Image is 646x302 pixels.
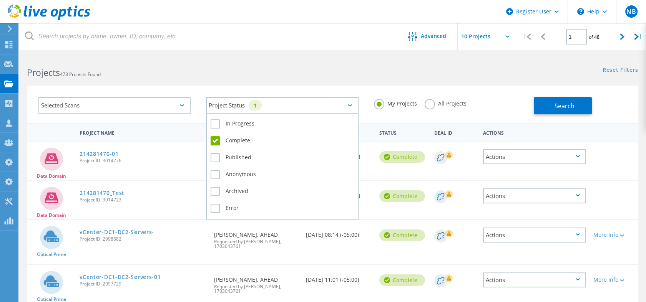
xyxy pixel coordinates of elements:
label: Error [211,204,354,213]
svg: \n [577,8,584,15]
span: Optical Prime [37,252,66,257]
a: vCenter-DC1-DC2-Servers-01 [80,274,161,280]
div: Actions [479,125,589,139]
input: Search projects by name, owner, ID, company, etc [19,23,397,50]
div: Deal Id [430,125,479,139]
div: Actions [483,272,585,287]
div: [DATE] 11:01 (-05:00) [302,265,375,290]
div: | [630,23,646,50]
a: Live Optics Dashboard [8,16,90,21]
span: of 48 [589,34,600,40]
div: Actions [483,228,585,243]
div: More Info [593,277,634,282]
a: 214281470_Test [80,190,125,196]
span: NB [626,8,636,15]
span: Project ID: 2998882 [80,237,206,241]
div: Complete [379,229,425,241]
span: Advanced [421,33,446,39]
div: Status [375,125,430,139]
span: Project ID: 3014776 [80,158,206,163]
label: Published [211,153,354,162]
span: 473 Projects Found [60,71,101,78]
div: [PERSON_NAME], AHEAD [210,220,302,256]
a: Reset Filters [603,67,638,74]
label: Anonymous [211,170,354,179]
div: Complete [379,274,425,286]
span: Requested by [PERSON_NAME], 1703043761 [214,239,298,249]
div: Project Status [206,97,358,114]
label: All Projects [425,99,467,106]
div: [DATE] 08:14 (-05:00) [302,220,375,245]
a: 214281470-01 [80,151,118,157]
div: Actions [483,149,585,164]
div: | [519,23,535,50]
label: In Progress [211,119,354,129]
div: Complete [379,190,425,202]
div: Project Name [76,125,210,139]
span: Requested by [PERSON_NAME], 1703043761 [214,284,298,294]
span: Data Domain [37,174,66,178]
span: Project ID: 3014723 [80,198,206,202]
label: Complete [211,136,354,145]
label: Archived [211,187,354,196]
span: Project ID: 2997729 [80,282,206,286]
div: [PERSON_NAME], AHEAD [210,265,302,301]
span: Search [555,102,575,110]
div: Selected Scans [38,97,191,114]
div: More Info [593,232,634,238]
span: Data Domain [37,213,66,218]
div: Actions [483,188,585,203]
label: My Projects [374,99,417,106]
button: Search [534,97,592,114]
span: Optical Prime [37,297,66,302]
div: 1 [249,100,262,111]
b: Projects [27,66,60,79]
a: vCenter-DC1-DC2-Servers- [80,229,154,235]
div: Complete [379,151,425,163]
